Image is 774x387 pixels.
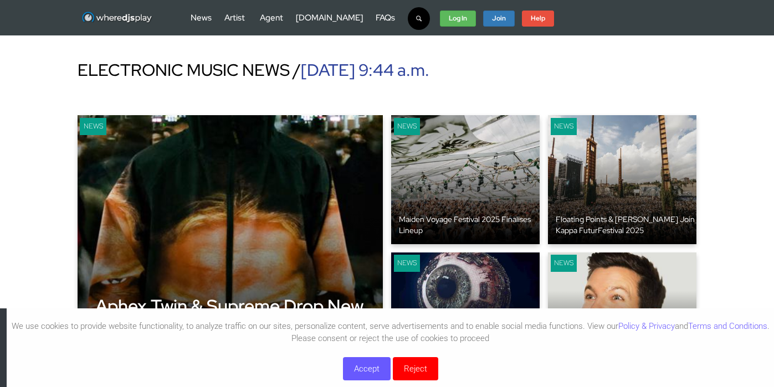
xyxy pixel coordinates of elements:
button: Reject [393,357,438,380]
p: We use cookies to provide website functionality, to analyze traffic on our sites, personalize con... [7,320,774,344]
a: Gamer News Aphex Twin & Supreme Drop New Collection [78,115,383,381]
span: [DATE] 9:44 a.m. [301,59,429,81]
img: keyboard [391,115,540,244]
strong: Join [492,14,506,23]
button: Accept [343,357,391,380]
a: Join [483,11,515,27]
a: keyboard News [PERSON_NAME] Plays to 3 People at Super Bowl Party [548,252,696,381]
a: Agent [260,12,283,23]
strong: Log In [449,14,467,23]
div: Floating Points & [PERSON_NAME] Join Kappa FuturFestival 2025 [556,214,696,236]
div: News [551,255,577,272]
img: WhereDJsPlay [81,11,153,25]
div: News [80,118,106,135]
div: News [551,118,577,135]
img: keyboard [391,252,540,381]
a: News [191,12,212,23]
strong: Help [531,14,545,23]
a: FAQs [376,12,395,23]
div: Aphex Twin & Supreme Drop New Collection [95,293,383,345]
a: Help [522,11,554,27]
a: [DOMAIN_NAME] [296,12,363,23]
img: Gamer [78,115,383,381]
a: Terms and Conditions [688,321,767,331]
a: Artist [224,12,245,23]
a: keyboard News Floating Points & [PERSON_NAME] Join Kappa FuturFestival 2025 [548,115,696,244]
a: keyboard News [PERSON_NAME] Unleashes HOLOSPHERE 2.0 in [GEOGRAPHIC_DATA] [391,252,540,381]
a: Log In [440,11,476,27]
a: Policy & Privacy [618,321,675,331]
div: News [394,118,421,135]
div: News [394,255,421,272]
img: keyboard [548,115,696,244]
div: Maiden Voyage Festival 2025 Finalises Lineup [399,214,540,236]
a: keyboard News Maiden Voyage Festival 2025 Finalises Lineup [391,115,540,244]
img: keyboard [548,252,696,381]
div: ELECTRONIC MUSIC NEWS / [78,58,697,82]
